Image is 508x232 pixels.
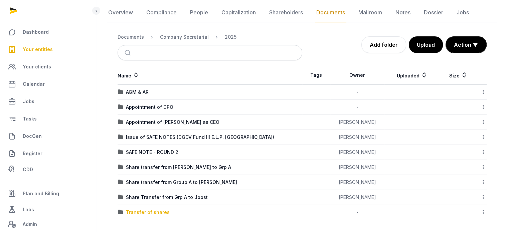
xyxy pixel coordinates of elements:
a: Admin [5,218,91,231]
span: Jobs [23,97,34,105]
div: Share Transfer from Grp A to Joost [126,194,208,201]
div: 2025 [225,34,236,40]
img: folder.svg [118,150,123,155]
div: Company Secretarial [160,34,209,40]
a: Capitalization [220,3,257,22]
th: Name [118,66,302,85]
td: - [330,85,384,100]
a: People [189,3,209,22]
td: - [330,100,384,115]
td: [PERSON_NAME] [330,130,384,145]
div: Appointment of DPO [126,104,173,110]
a: Mailroom [357,3,383,22]
img: folder.svg [118,120,123,125]
div: Transfer of shares [126,209,170,216]
td: [PERSON_NAME] [330,175,384,190]
td: [PERSON_NAME] [330,190,384,205]
a: Labs [5,202,91,218]
div: Share transfer from Group A to [PERSON_NAME] [126,179,237,186]
a: Compliance [145,3,178,22]
span: Register [23,150,42,158]
a: Notes [394,3,412,22]
div: Appointment of [PERSON_NAME] as CEO [126,119,219,126]
img: folder.svg [118,135,123,140]
span: Plan and Billing [23,190,59,198]
span: Admin [23,220,37,228]
a: Dashboard [5,24,91,40]
td: [PERSON_NAME] [330,160,384,175]
img: folder.svg [118,104,123,110]
nav: Breadcrumb [118,29,302,45]
img: folder.svg [118,210,123,215]
th: Tags [302,66,330,85]
td: - [330,205,384,220]
button: Upload [409,36,443,53]
td: [PERSON_NAME] [330,115,384,130]
div: SAFE NOTE - ROUND 2 [126,149,178,156]
td: [PERSON_NAME] [330,145,384,160]
div: Documents [118,34,144,40]
span: Calendar [23,80,45,88]
a: Overview [107,3,134,22]
img: folder.svg [118,165,123,170]
a: Register [5,146,91,162]
a: Calendar [5,76,91,92]
img: folder.svg [118,195,123,200]
a: Add folder [361,36,406,53]
a: Your entities [5,41,91,57]
div: Share transfer from [PERSON_NAME] to Grp A [126,164,231,171]
a: Dossier [422,3,445,22]
a: Shareholders [268,3,304,22]
a: CDD [5,163,91,176]
button: Action ▼ [446,37,486,53]
a: Your clients [5,59,91,75]
span: CDD [23,166,33,174]
span: Your clients [23,63,51,71]
span: Tasks [23,115,37,123]
th: Owner [330,66,384,85]
span: DocGen [23,132,42,140]
a: DocGen [5,128,91,144]
button: Submit [121,45,136,60]
a: Tasks [5,111,91,127]
div: Issue of SAFE NOTES (DGDV Fund III E.L.P. [GEOGRAPHIC_DATA]) [126,134,274,141]
img: folder.svg [118,89,123,95]
nav: Tabs [107,3,497,22]
a: Plan and Billing [5,186,91,202]
th: Uploaded [384,66,440,85]
th: Size [440,66,477,85]
span: Dashboard [23,28,49,36]
span: Your entities [23,45,53,53]
img: folder.svg [118,180,123,185]
span: Labs [23,206,34,214]
a: Jobs [5,93,91,109]
a: Documents [315,3,346,22]
div: AGM & AR [126,89,149,95]
a: Jobs [455,3,470,22]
